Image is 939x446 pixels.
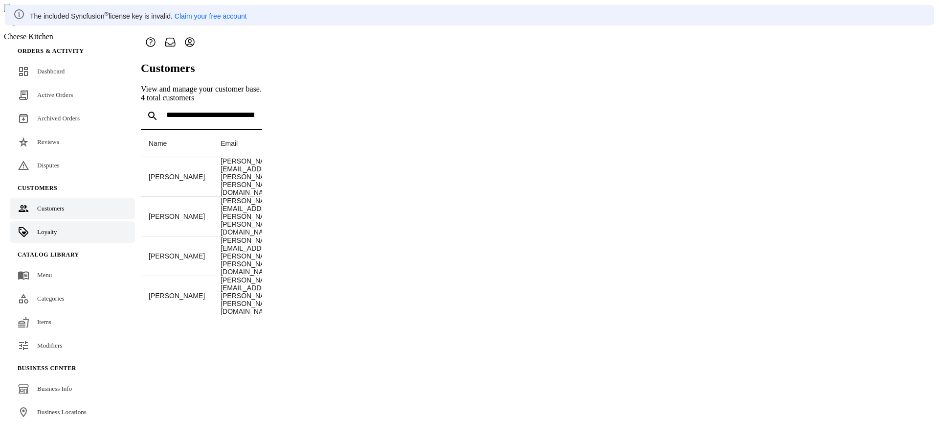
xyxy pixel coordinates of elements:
[221,139,238,147] div: Email
[37,385,72,392] span: Business Info
[37,68,65,75] span: Dashboard
[10,401,135,423] a: Business Locations
[37,162,60,169] span: Disputes
[37,228,57,235] span: Loyalty
[30,12,173,20] span: The included Syncfusion license key is invalid.
[213,236,290,276] td: [PERSON_NAME][EMAIL_ADDRESS][PERSON_NAME][PERSON_NAME][DOMAIN_NAME]
[37,318,51,326] span: Items
[213,276,290,315] td: [PERSON_NAME][EMAIL_ADDRESS][PERSON_NAME][PERSON_NAME][DOMAIN_NAME]
[4,4,54,13] img: Outbites logo
[10,221,135,243] a: Loyalty
[37,115,80,122] span: Archived Orders
[175,12,247,20] a: Claim your free account
[10,84,135,106] a: Active Orders
[213,157,290,197] td: [PERSON_NAME][EMAIL_ADDRESS][PERSON_NAME][PERSON_NAME][DOMAIN_NAME]
[141,236,213,276] td: [PERSON_NAME]
[141,157,213,197] td: [PERSON_NAME]
[37,91,73,98] span: Active Orders
[221,139,282,147] div: Email
[13,8,25,20] img: svg+xml;base64,PHN2ZyB3aWR0aD0iMjQiIGhlaWdodD0iMjQiIHZpZXdCb3g9IjAgMCAyNCAyNCIgZmlsbD0ibm9uZSIgeG...
[10,131,135,153] a: Reviews
[141,94,262,102] div: 4 total customers
[37,205,65,212] span: Customers
[18,251,79,258] span: Catalog Library
[141,85,262,94] div: View and manage your customer base.
[37,408,87,416] span: Business Locations
[10,198,135,219] a: Customers
[141,62,262,75] h2: Customers
[18,365,76,372] span: Business Center
[10,108,135,129] a: Archived Orders
[10,311,135,333] a: Items
[37,342,62,349] span: Modifiers
[10,61,135,82] a: Dashboard
[37,295,65,302] span: Categories
[37,138,59,145] span: Reviews
[149,139,167,147] div: Name
[105,10,109,17] sup: ®
[149,139,205,147] div: Name
[141,276,213,315] td: [PERSON_NAME]
[213,197,290,236] td: [PERSON_NAME][EMAIL_ADDRESS][PERSON_NAME][PERSON_NAME][DOMAIN_NAME]
[10,288,135,309] a: Categories
[10,264,135,286] a: Menu
[10,155,135,176] a: Disputes
[141,197,213,236] td: [PERSON_NAME]
[4,32,141,41] div: Cheese Kitchen
[10,335,135,356] a: Modifiers
[18,185,57,191] span: Customers
[37,271,52,279] span: Menu
[18,47,84,54] span: Orders & Activity
[10,378,135,399] a: Business Info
